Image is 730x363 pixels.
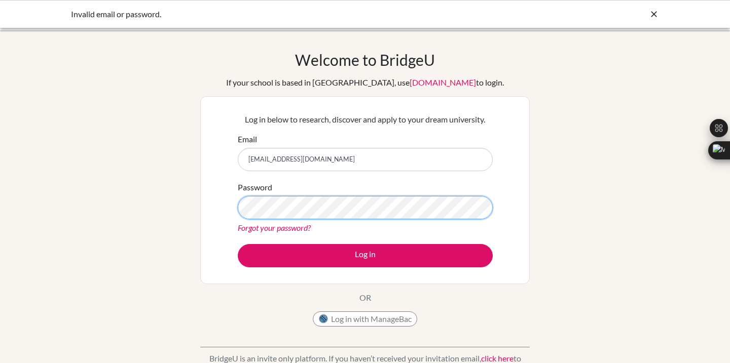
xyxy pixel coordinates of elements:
[359,292,371,304] p: OR
[238,244,493,267] button: Log in
[481,353,514,363] a: click here
[410,77,476,87] a: [DOMAIN_NAME]
[238,133,257,145] label: Email
[226,76,504,89] div: If your school is based in [GEOGRAPHIC_DATA], use to login.
[295,51,435,69] h1: Welcome to BridgeU
[238,113,493,126] p: Log in below to research, discover and apply to your dream university.
[238,223,311,232] a: Forgot your password?
[71,8,507,20] div: Invalid email or password.
[313,311,417,327] button: Log in with ManageBac
[238,181,272,193] label: Password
